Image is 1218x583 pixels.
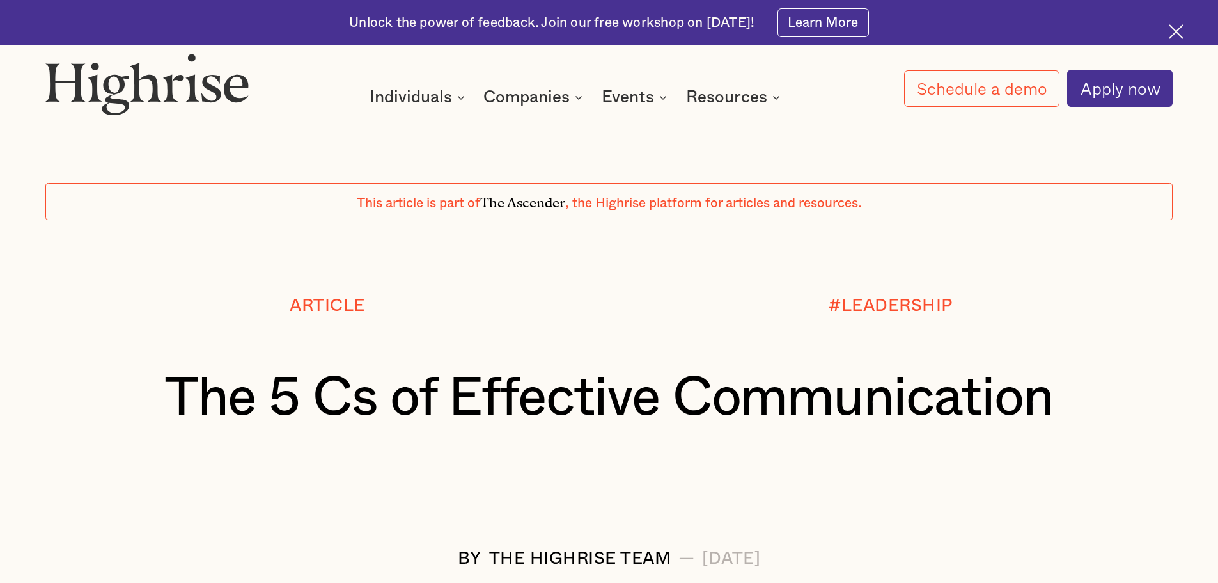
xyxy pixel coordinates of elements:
[1067,70,1173,107] a: Apply now
[829,296,953,315] div: #LEADERSHIP
[370,90,469,105] div: Individuals
[370,90,452,105] div: Individuals
[686,90,784,105] div: Resources
[489,549,671,568] div: The Highrise Team
[290,296,365,315] div: Article
[93,369,1126,428] h1: The 5 Cs of Effective Communication
[602,90,654,105] div: Events
[483,90,570,105] div: Companies
[45,53,249,115] img: Highrise logo
[678,549,695,568] div: —
[483,90,586,105] div: Companies
[904,70,1060,107] a: Schedule a demo
[702,549,760,568] div: [DATE]
[565,196,861,210] span: , the Highrise platform for articles and resources.
[1169,24,1183,39] img: Cross icon
[357,196,480,210] span: This article is part of
[686,90,767,105] div: Resources
[602,90,671,105] div: Events
[480,191,565,207] span: The Ascender
[349,14,754,32] div: Unlock the power of feedback. Join our free workshop on [DATE]!
[777,8,869,37] a: Learn More
[458,549,481,568] div: BY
